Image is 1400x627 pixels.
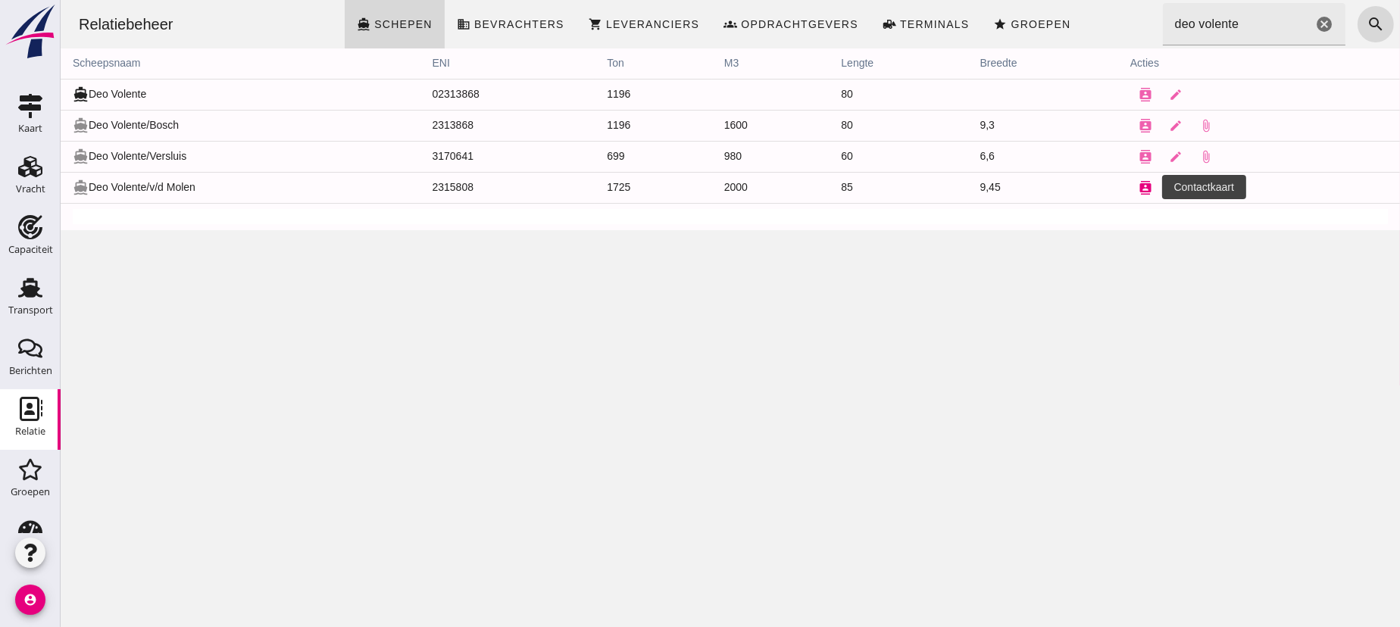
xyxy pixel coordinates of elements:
span: Bevrachters [413,18,504,30]
span: Opdrachtgevers [680,18,798,30]
div: Capaciteit [8,245,53,254]
td: 9,3 [908,110,1058,141]
div: Groepen [11,487,50,497]
i: groups [663,17,677,31]
i: attach_file [1139,119,1152,133]
td: 699 [534,141,652,172]
td: 2313868 [360,110,535,141]
i: search [1306,15,1324,33]
div: Relatie [15,426,45,436]
i: contacts [1078,150,1092,164]
i: star [933,17,946,31]
td: 60 [768,141,907,172]
span: Terminals [839,18,909,30]
td: 980 [652,141,769,172]
td: 1196 [534,110,652,141]
td: 85 [768,172,907,203]
i: business [396,17,410,31]
i: directions_boat [12,179,28,195]
div: Berichten [9,366,52,376]
td: 1196 [534,79,652,110]
th: lengte [768,48,907,79]
div: Vracht [16,184,45,194]
td: 3170641 [360,141,535,172]
td: 6,6 [908,141,1058,172]
span: Schepen [313,18,372,30]
i: attach_file [1139,181,1152,195]
th: m3 [652,48,769,79]
i: directions_boat [296,17,310,31]
i: attach_file [1139,150,1152,164]
td: 02313868 [360,79,535,110]
td: 1600 [652,110,769,141]
i: edit [1108,181,1122,195]
div: Kaart [18,123,42,133]
span: Leveranciers [545,18,639,30]
th: ENI [360,48,535,79]
td: 1725 [534,172,652,203]
i: edit [1108,150,1122,164]
i: directions_boat [12,148,28,164]
div: Relatiebeheer [6,14,125,35]
i: front_loader [822,17,836,31]
td: 80 [768,110,907,141]
i: edit [1108,119,1122,133]
th: ton [534,48,652,79]
i: shopping_cart [528,17,542,31]
i: contacts [1078,181,1092,195]
td: 9,45 [908,172,1058,203]
i: edit [1108,88,1122,101]
i: Wis Zoeken... [1255,15,1273,33]
td: 2315808 [360,172,535,203]
i: directions_boat [12,86,28,102]
i: contacts [1078,119,1092,133]
img: logo-small.a267ee39.svg [3,4,58,60]
i: directions_boat [12,117,28,133]
th: breedte [908,48,1058,79]
span: Groepen [949,18,1010,30]
i: account_circle [15,585,45,615]
td: 2000 [652,172,769,203]
i: contacts [1078,88,1092,101]
th: acties [1058,48,1339,79]
div: Transport [8,305,53,315]
td: 80 [768,79,907,110]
